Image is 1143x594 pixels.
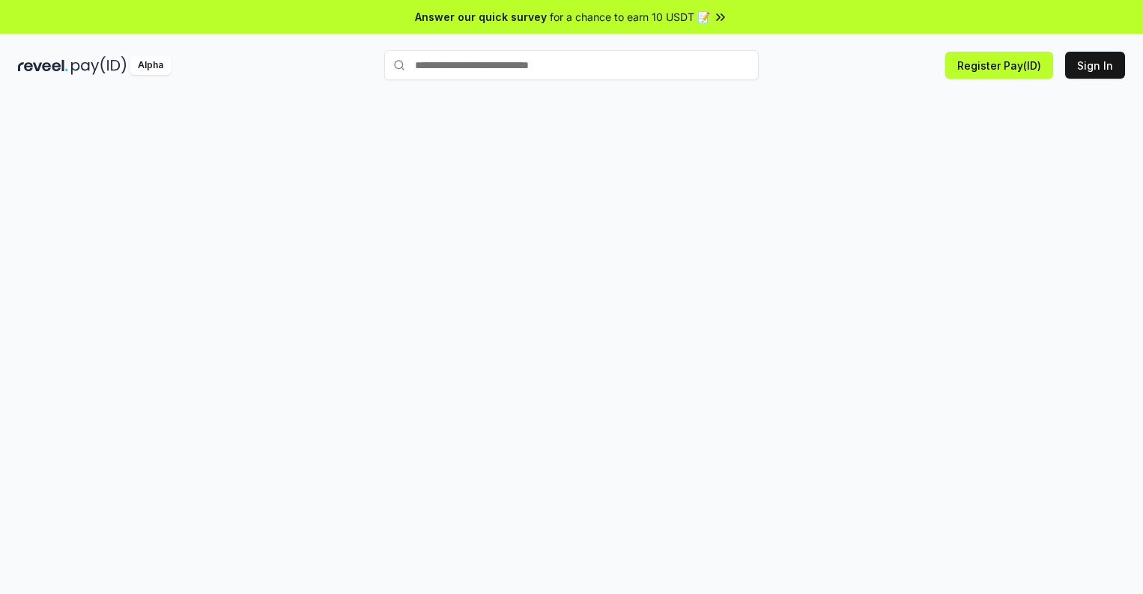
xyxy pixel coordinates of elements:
[1065,52,1125,79] button: Sign In
[71,56,127,75] img: pay_id
[130,56,172,75] div: Alpha
[415,9,547,25] span: Answer our quick survey
[945,52,1053,79] button: Register Pay(ID)
[18,56,68,75] img: reveel_dark
[550,9,710,25] span: for a chance to earn 10 USDT 📝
